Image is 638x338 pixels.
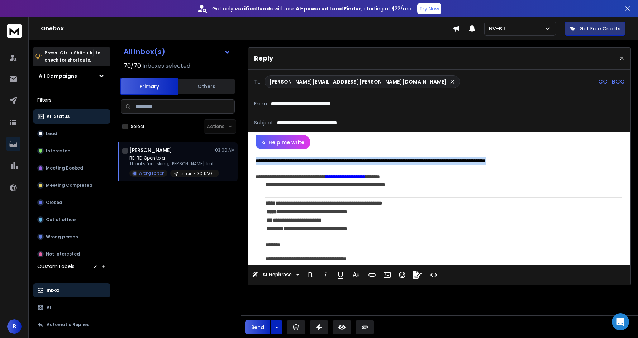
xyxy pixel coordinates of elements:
p: Not Interested [46,251,80,257]
button: Interested [33,144,110,158]
p: Get Free Credits [580,25,620,32]
p: CC [598,77,608,86]
button: Italic (Ctrl+I) [319,268,332,282]
button: Inbox [33,283,110,297]
button: Get Free Credits [565,22,625,36]
p: 1st run - GOLDNOIR [180,171,215,176]
p: BCC [612,77,625,86]
button: Automatic Replies [33,318,110,332]
p: Meeting Completed [46,182,92,188]
p: Automatic Replies [47,322,89,328]
button: Out of office [33,213,110,227]
p: Meeting Booked [46,165,83,171]
strong: verified leads [235,5,273,12]
h1: [PERSON_NAME] [129,147,172,154]
button: B [7,319,22,334]
p: Lead [46,131,57,137]
p: Press to check for shortcuts. [44,49,100,64]
p: Thanks for asking, [PERSON_NAME], but [129,161,215,167]
h1: Onebox [41,24,453,33]
button: Send [245,320,270,334]
label: Select [131,124,145,129]
button: Bold (Ctrl+B) [304,268,317,282]
button: All Status [33,109,110,124]
button: Insert Link (Ctrl+K) [365,268,379,282]
h3: Custom Labels [37,263,75,270]
p: Subject: [254,119,274,126]
h3: Inboxes selected [142,62,190,70]
p: Closed [46,200,62,205]
button: Emoticons [395,268,409,282]
p: Interested [46,148,71,154]
button: All Inbox(s) [118,44,236,59]
p: RE: RE: Open to a [129,155,215,161]
button: Primary [120,78,178,95]
button: Not Interested [33,247,110,261]
button: Insert Image (Ctrl+P) [380,268,394,282]
span: 70 / 70 [124,62,141,70]
p: From: [254,100,268,107]
img: logo [7,24,22,38]
button: Try Now [417,3,441,14]
span: AI Rephrase [261,272,293,278]
h1: All Inbox(s) [124,48,165,55]
button: Help me write [256,135,310,149]
button: Wrong person [33,230,110,244]
button: All [33,300,110,315]
button: Signature [410,268,424,282]
p: Reply [254,53,273,63]
button: Others [178,78,235,94]
button: Meeting Booked [33,161,110,175]
p: To: [254,78,262,85]
button: Lead [33,127,110,141]
button: Meeting Completed [33,178,110,192]
button: Closed [33,195,110,210]
button: All Campaigns [33,69,110,83]
p: Inbox [47,287,59,293]
span: Ctrl + Shift + k [59,49,94,57]
p: NV-BJ [489,25,508,32]
p: All Status [47,114,70,119]
p: Wrong person [46,234,78,240]
div: Open Intercom Messenger [612,313,629,330]
button: Underline (Ctrl+U) [334,268,347,282]
button: AI Rephrase [251,268,301,282]
p: 03:00 AM [215,147,235,153]
p: [PERSON_NAME][EMAIL_ADDRESS][PERSON_NAME][DOMAIN_NAME] [269,78,447,85]
button: More Text [349,268,362,282]
p: Get only with our starting at $22/mo [212,5,411,12]
h1: All Campaigns [39,72,77,80]
button: Code View [427,268,441,282]
p: Wrong Person [139,171,165,176]
p: Out of office [46,217,76,223]
p: All [47,305,53,310]
strong: AI-powered Lead Finder, [296,5,363,12]
p: Try Now [419,5,439,12]
h3: Filters [33,95,110,105]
